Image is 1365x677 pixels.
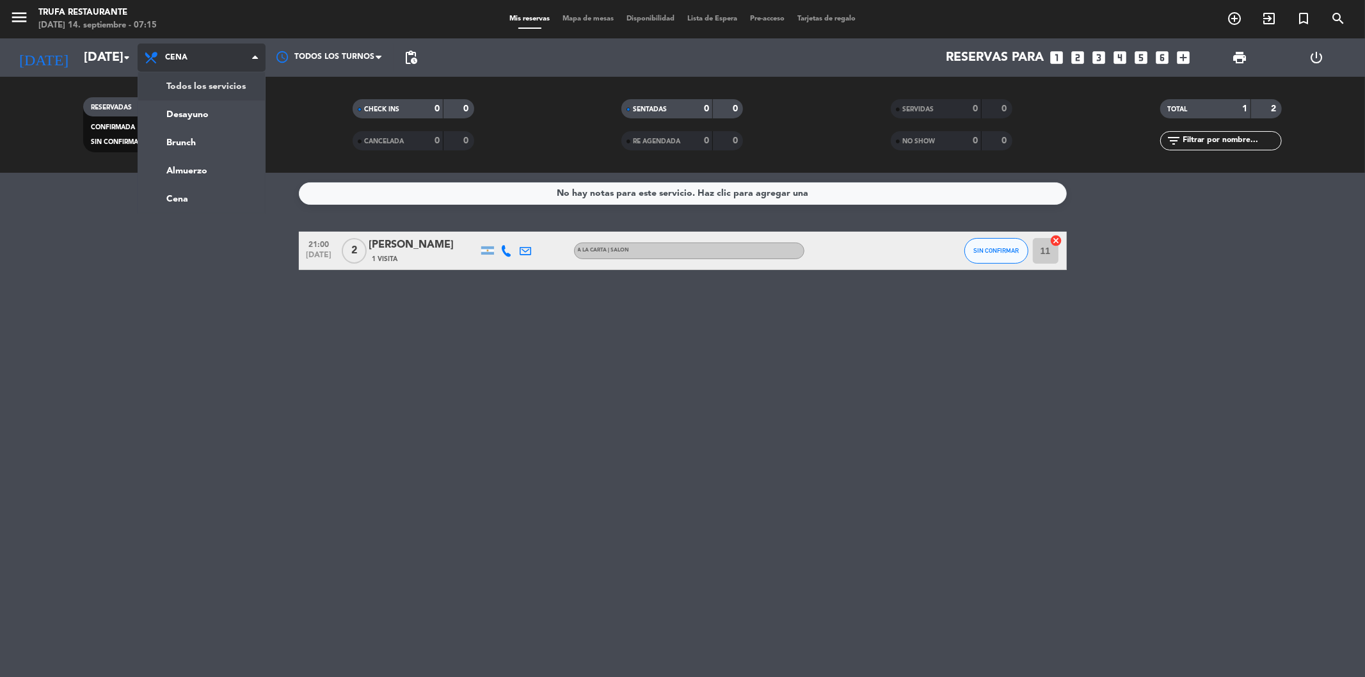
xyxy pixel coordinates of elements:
[902,138,935,145] span: NO SHOW
[1176,49,1192,66] i: add_box
[902,106,934,113] span: SERVIDAS
[1232,50,1247,65] span: print
[38,6,157,19] div: Trufa Restaurante
[91,124,135,131] span: CONFIRMADA
[138,129,265,157] a: Brunch
[633,138,680,145] span: RE AGENDADA
[1296,11,1311,26] i: turned_in_not
[1271,104,1279,113] strong: 2
[791,15,862,22] span: Tarjetas de regalo
[1182,134,1281,148] input: Filtrar por nombre...
[578,248,630,253] span: A LA CARTA | SALON
[342,238,367,264] span: 2
[364,106,399,113] span: CHECK INS
[369,237,478,253] div: [PERSON_NAME]
[1133,49,1150,66] i: looks_5
[1168,106,1188,113] span: TOTAL
[435,104,440,113] strong: 0
[557,186,808,201] div: No hay notas para este servicio. Haz clic para agregar una
[1167,133,1182,148] i: filter_list
[733,104,740,113] strong: 0
[1227,11,1242,26] i: add_circle_outline
[681,15,744,22] span: Lista de Espera
[973,136,978,145] strong: 0
[463,104,471,113] strong: 0
[138,185,265,213] a: Cena
[165,53,188,62] span: Cena
[1330,11,1346,26] i: search
[1261,11,1277,26] i: exit_to_app
[1070,49,1087,66] i: looks_two
[1050,234,1063,247] i: cancel
[119,50,134,65] i: arrow_drop_down
[138,157,265,185] a: Almuerzo
[91,139,142,145] span: SIN CONFIRMAR
[946,50,1044,65] span: Reservas para
[10,8,29,27] i: menu
[372,254,398,264] span: 1 Visita
[364,138,404,145] span: CANCELADA
[38,19,157,32] div: [DATE] 14. septiembre - 07:15
[138,100,265,129] a: Desayuno
[303,236,335,251] span: 21:00
[503,15,556,22] span: Mis reservas
[10,8,29,31] button: menu
[1278,38,1355,77] div: LOG OUT
[463,136,471,145] strong: 0
[973,104,978,113] strong: 0
[1002,136,1010,145] strong: 0
[1154,49,1171,66] i: looks_6
[1242,104,1247,113] strong: 1
[556,15,620,22] span: Mapa de mesas
[704,104,709,113] strong: 0
[633,106,667,113] span: SENTADAS
[303,251,335,266] span: [DATE]
[403,50,419,65] span: pending_actions
[138,72,265,100] a: Todos los servicios
[620,15,681,22] span: Disponibilidad
[1049,49,1066,66] i: looks_one
[704,136,709,145] strong: 0
[1091,49,1108,66] i: looks_3
[733,136,740,145] strong: 0
[1002,104,1010,113] strong: 0
[973,247,1019,254] span: SIN CONFIRMAR
[1112,49,1129,66] i: looks_4
[91,104,132,111] span: RESERVADAS
[10,44,77,72] i: [DATE]
[744,15,791,22] span: Pre-acceso
[1309,50,1325,65] i: power_settings_new
[435,136,440,145] strong: 0
[964,238,1028,264] button: SIN CONFIRMAR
